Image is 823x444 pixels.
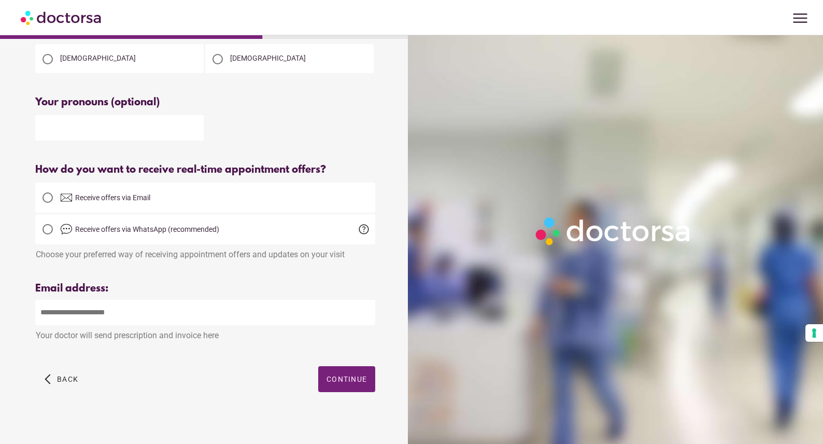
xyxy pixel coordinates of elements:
[40,366,82,392] button: arrow_back_ios Back
[35,244,375,259] div: Choose your preferred way of receiving appointment offers and updates on your visit
[318,366,375,392] button: Continue
[21,6,103,29] img: Doctorsa.com
[35,96,375,108] div: Your pronouns (optional)
[805,324,823,342] button: Your consent preferences for tracking technologies
[75,193,150,202] span: Receive offers via Email
[531,213,696,249] img: Logo-Doctorsa-trans-White-partial-flat.png
[790,8,810,28] span: menu
[75,225,219,233] span: Receive offers via WhatsApp (recommended)
[230,54,306,62] span: [DEMOGRAPHIC_DATA]
[60,191,73,204] img: email
[60,54,136,62] span: [DEMOGRAPHIC_DATA]
[35,164,375,176] div: How do you want to receive real-time appointment offers?
[35,325,375,340] div: Your doctor will send prescription and invoice here
[57,375,78,383] span: Back
[60,223,73,235] img: chat
[35,283,375,295] div: Email address:
[327,375,367,383] span: Continue
[358,223,370,235] span: help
